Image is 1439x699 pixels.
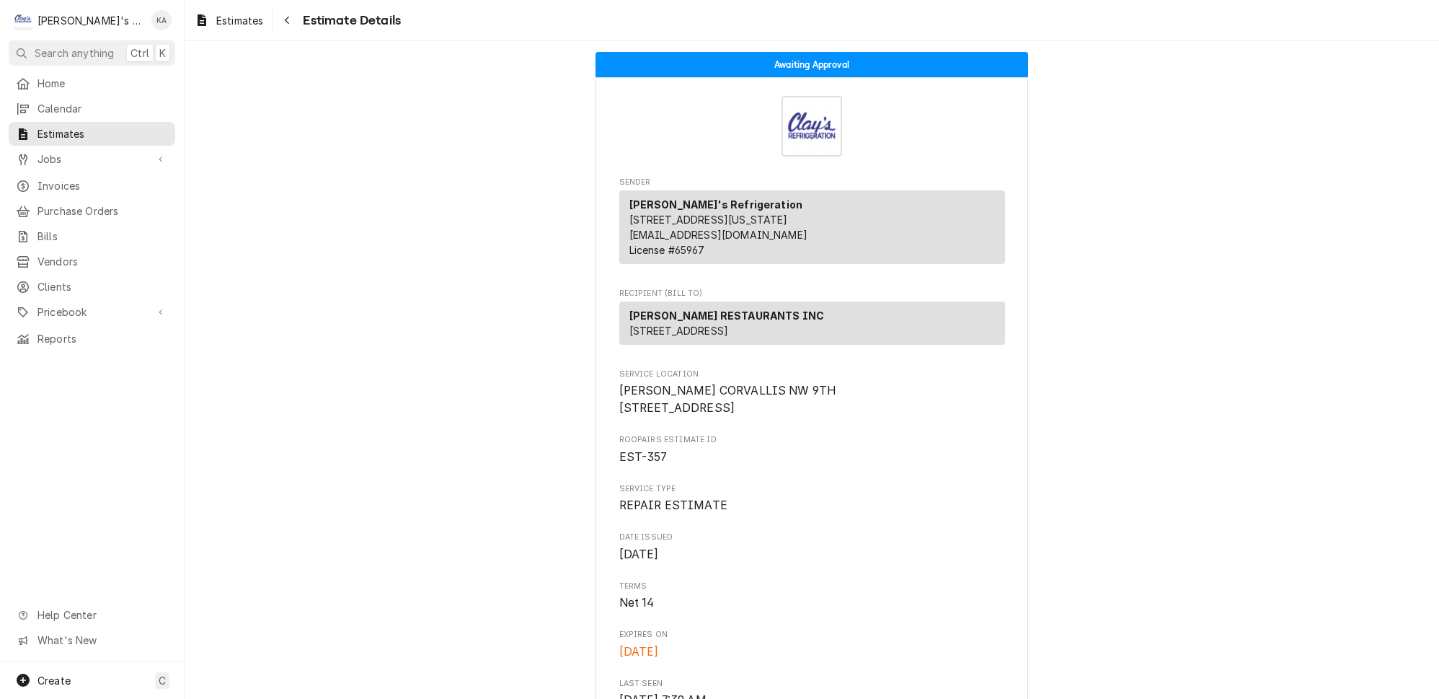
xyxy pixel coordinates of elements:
div: Korey Austin's Avatar [151,10,172,30]
span: Service Type [619,497,1005,514]
span: Date Issued [619,532,1005,543]
span: Calendar [37,101,168,116]
div: Sender [619,190,1005,270]
span: Terms [619,581,1005,592]
button: Navigate back [275,9,298,32]
span: Terms [619,594,1005,612]
span: Estimates [216,13,263,28]
button: Search anythingCtrlK [9,40,175,66]
span: Estimate Details [298,11,401,30]
div: KA [151,10,172,30]
div: Service Location [619,369,1005,417]
span: Clients [37,279,168,294]
div: Service Type [619,483,1005,514]
span: Roopairs Estimate ID [619,449,1005,466]
span: Reports [37,331,168,346]
span: Service Type [619,483,1005,495]
strong: [PERSON_NAME]'s Refrigeration [629,198,803,211]
div: Roopairs Estimate ID [619,434,1005,465]
span: Expires On [619,643,1005,661]
a: [EMAIL_ADDRESS][DOMAIN_NAME] [629,229,807,241]
div: Expires On [619,629,1005,660]
a: Estimates [9,122,175,146]
span: Home [37,76,168,91]
span: [STREET_ADDRESS] [629,325,729,337]
span: Search anything [35,45,114,61]
a: Clients [9,275,175,299]
a: Vendors [9,250,175,273]
a: Go to What's New [9,628,175,652]
span: Estimates [37,126,168,141]
div: C [13,10,33,30]
span: Awaiting Approval [774,60,849,69]
a: Reports [9,327,175,351]
a: Go to Jobs [9,147,175,171]
span: C [159,673,166,688]
div: Sender [619,190,1005,264]
span: Service Location [619,382,1005,416]
span: [PERSON_NAME] CORVALLIS NW 9TH [STREET_ADDRESS] [619,384,836,415]
strong: [PERSON_NAME] RESTAURANTS INC [629,309,825,322]
div: Date Issued [619,532,1005,563]
a: Calendar [9,97,175,120]
span: Create [37,674,71,687]
div: Estimate Sender [619,177,1005,271]
span: Ctrl [130,45,149,61]
span: K [159,45,166,61]
div: Status [595,52,1028,77]
span: Net 14 [619,596,655,610]
a: Estimates [189,9,269,32]
span: Last Seen [619,678,1005,690]
span: REPAIR ESTIMATE [619,498,727,512]
div: Recipient (Bill To) [619,302,1005,351]
span: Purchase Orders [37,203,168,219]
span: Date Issued [619,546,1005,563]
span: Service Location [619,369,1005,380]
span: [DATE] [619,548,659,561]
span: Pricebook [37,304,146,320]
div: Terms [619,581,1005,612]
a: Go to Help Center [9,603,175,627]
div: Recipient (Bill To) [619,302,1005,345]
span: Vendors [37,254,168,269]
span: Recipient (Bill To) [619,288,1005,299]
span: Help Center [37,607,167,623]
a: Bills [9,224,175,248]
span: Sender [619,177,1005,188]
a: Home [9,71,175,95]
span: Roopairs Estimate ID [619,434,1005,446]
span: Jobs [37,151,146,167]
img: Logo [782,96,842,157]
a: Go to Pricebook [9,300,175,324]
div: Estimate Recipient [619,288,1005,351]
span: Expires On [619,629,1005,641]
span: Invoices [37,178,168,193]
span: Bills [37,229,168,244]
span: What's New [37,633,167,648]
span: License # 65967 [629,244,704,256]
div: Clay's Refrigeration's Avatar [13,10,33,30]
span: EST-357 [619,450,668,464]
a: Purchase Orders [9,199,175,223]
span: [STREET_ADDRESS][US_STATE] [629,214,788,226]
div: [PERSON_NAME]'s Refrigeration [37,13,143,28]
a: Invoices [9,174,175,198]
span: [DATE] [619,645,659,659]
